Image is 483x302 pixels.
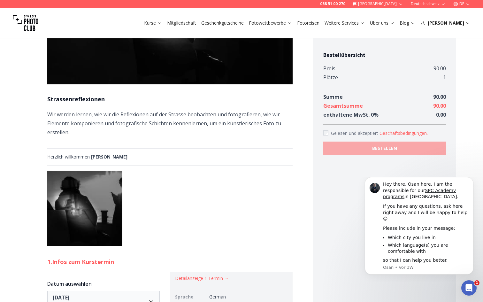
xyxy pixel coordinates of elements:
button: BESTELLEN [323,142,446,155]
iframe: Intercom notifications Nachricht [355,177,483,299]
span: Gelesen und akzeptiert [331,130,379,136]
div: Summe [323,92,343,101]
span: 90.00 [433,93,446,100]
p: Wir werden lernen, wie wir die Reflexionen auf der Strasse beobachten und fotografieren, wie wir ... [47,110,293,137]
a: Fotoreisen [297,20,319,26]
h4: Bestellübersicht [323,51,446,59]
h1: Strassenreflexionen [47,95,293,104]
div: Preis [323,64,335,73]
b: [PERSON_NAME] [91,154,127,160]
button: Blog [397,19,418,27]
div: 90.00 [433,64,446,73]
button: Mitgliedschaft [165,19,199,27]
h2: 1. Infos zum Kurstermin [47,257,293,266]
a: Geschenkgutscheine [201,20,244,26]
div: Herzlich willkommen [47,154,293,160]
a: Fotowettbewerbe [249,20,292,26]
a: Über uns [370,20,395,26]
button: Kurse [142,19,165,27]
button: Fotowettbewerbe [246,19,295,27]
img: Praxis-Workshops-0 [47,171,122,246]
span: 90.00 [433,102,446,109]
a: Weitere Services [325,20,365,26]
span: 0.00 [436,111,446,118]
div: enthaltene MwSt. 0 % [323,110,379,119]
h3: Datum auswählen [47,280,160,288]
a: Blog [400,20,415,26]
b: BESTELLEN [372,145,397,151]
img: Swiss photo club [13,10,38,36]
a: Mitgliedschaft [167,20,196,26]
span: 1 [474,280,479,285]
button: Über uns [367,19,397,27]
button: Accept termsGelesen und akzeptiert [379,130,428,136]
button: Fotoreisen [295,19,322,27]
a: Kurse [144,20,162,26]
input: Accept terms [323,130,328,136]
div: 1 [443,73,446,82]
div: Plätze [323,73,338,82]
button: Detailanzeige 1 Termin [175,275,229,282]
iframe: Intercom live chat [461,280,477,296]
div: [PERSON_NAME] [420,20,470,26]
div: Gesamtsumme [323,101,363,110]
button: Geschenkgutscheine [199,19,246,27]
a: 058 51 00 270 [320,1,345,6]
button: Weitere Services [322,19,367,27]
